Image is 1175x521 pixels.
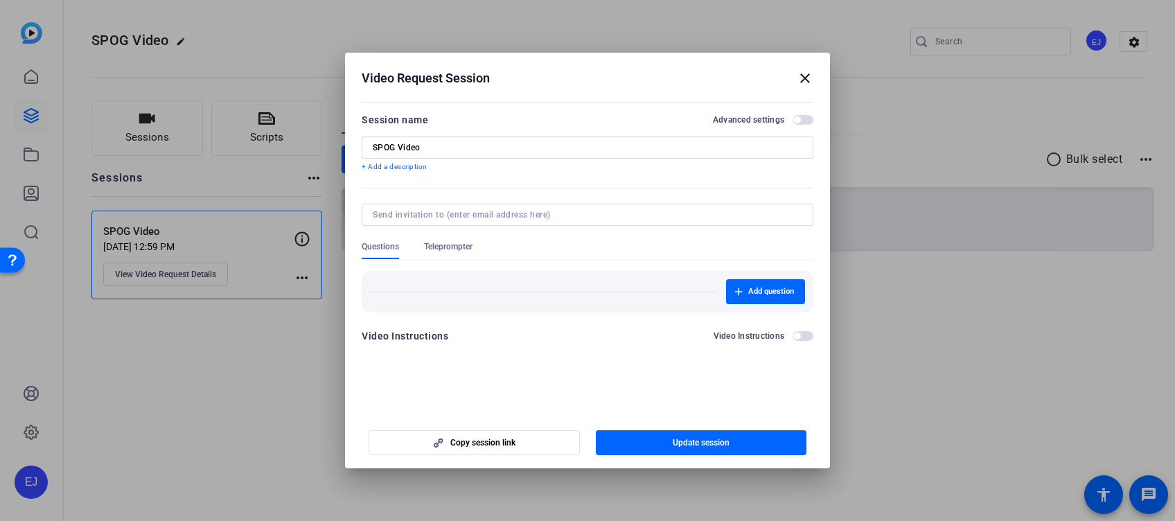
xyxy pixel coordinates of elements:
span: Teleprompter [424,241,472,252]
input: Enter Session Name [373,142,802,153]
span: Update session [673,437,730,448]
p: + Add a description [362,161,813,173]
input: Send invitation to (enter email address here) [373,209,797,220]
mat-icon: close [797,70,813,87]
div: Session name [362,112,428,128]
h2: Advanced settings [713,114,784,125]
span: Copy session link [450,437,515,448]
button: Update session [596,430,807,455]
h2: Video Instructions [714,330,785,342]
span: Questions [362,241,399,252]
button: Add question [726,279,805,304]
span: Add question [748,286,794,297]
button: Copy session link [369,430,580,455]
div: Video Request Session [362,70,813,87]
div: Video Instructions [362,328,448,344]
